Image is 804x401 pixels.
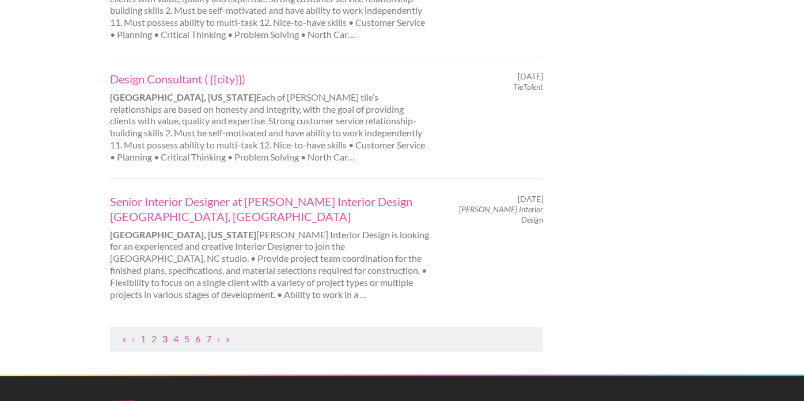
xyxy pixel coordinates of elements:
a: Next Page [217,333,220,344]
span: [DATE] [518,71,543,82]
a: First Page [122,333,126,344]
a: Design Consultant ( {{city}}) [110,71,430,86]
div: Each of [PERSON_NAME] tile’s relationships are based on honesty and integrity, with the goal of p... [100,71,440,163]
a: Previous Page [132,333,135,344]
a: Page 3 [162,333,168,344]
em: [PERSON_NAME] Interior Design [459,204,543,224]
a: Last Page, Page 10 [226,333,230,344]
a: Page 7 [206,333,211,344]
span: [DATE] [518,194,543,204]
em: TieTalent [513,82,543,91]
strong: [GEOGRAPHIC_DATA], [US_STATE] [110,229,256,240]
strong: [GEOGRAPHIC_DATA], [US_STATE] [110,91,256,102]
a: Page 6 [195,333,200,344]
a: Page 2 [151,333,157,344]
div: [PERSON_NAME] Interior Design is looking for an experienced and creative Interior Designer to joi... [100,194,440,301]
a: Page 5 [184,333,189,344]
a: Page 1 [141,333,146,344]
a: Page 4 [173,333,179,344]
a: Senior Interior Designer at [PERSON_NAME] Interior Design [GEOGRAPHIC_DATA], [GEOGRAPHIC_DATA] [110,194,430,224]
